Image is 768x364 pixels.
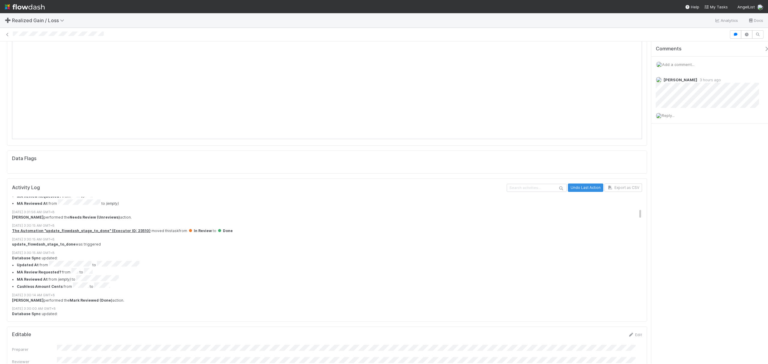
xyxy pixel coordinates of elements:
span: Add a comment... [662,62,694,67]
span: Reply... [662,113,675,118]
div: [DATE] 3:30:15 AM GMT+8 [12,223,648,228]
em: (empty) [58,277,71,282]
div: [DATE] 3:30:15 AM GMT+8 [12,250,648,255]
span: 3 hours ago [697,78,721,82]
strong: Database Sync [12,256,41,260]
span: Done [217,228,233,233]
div: [DATE] 3:30:00 AM GMT+8 [12,306,648,311]
strong: MA Review Requested? [17,270,61,275]
strong: Updated At [17,263,39,267]
button: Undo Last Action [568,183,603,192]
a: Edit [628,332,642,337]
strong: Needs Review (Unreviews) [70,215,120,219]
img: avatar_04ed6c9e-3b93-401c-8c3a-8fad1b1fc72c.png [656,77,662,83]
div: updated: [12,311,648,331]
div: [DATE] 3:30:14 AM GMT+8 [12,293,648,298]
strong: MA Reviewed At [17,277,48,282]
span: AngelList [737,4,755,9]
h5: Activity Log [12,185,505,191]
div: [DATE] 3:30:15 AM GMT+8 [12,237,648,242]
div: moved this task from to [12,228,648,234]
div: Help [685,4,699,10]
a: The Automation "update_flowdash_stage_to_done" (Executor ID: 23510) [12,228,151,233]
h5: Editable [12,332,31,338]
span: In Review [188,228,212,233]
li: from to [17,268,648,275]
img: logo-inverted-e16ddd16eac7371096b0.svg [5,2,45,12]
div: performed the action. [12,215,648,220]
strong: update_flowdash_stage_to_done [12,242,76,246]
strong: Database Sync [12,312,41,316]
h5: Data Flags [12,156,37,162]
li: from to [17,261,648,268]
em: (empty) [106,201,119,206]
span: Realized Gain / Loss [12,17,67,23]
strong: Mark Reviewed (Done) [70,298,112,303]
a: My Tasks [704,4,728,10]
strong: [PERSON_NAME] [12,298,43,303]
strong: MA Reviewed At [17,201,48,206]
button: Export as CSV [604,183,642,192]
strong: [PERSON_NAME] [12,215,43,219]
div: Preparer [12,346,57,352]
span: [PERSON_NAME] [664,77,697,82]
div: [DATE] 3:31:56 AM GMT+8 [12,210,648,215]
li: from to [17,199,648,207]
img: avatar_bc42736a-3f00-4d10-a11d-d22e63cdc729.png [656,61,662,67]
span: ➕ [5,18,11,23]
div: updated: [12,187,648,207]
div: performed the action. [12,298,648,303]
strong: Cashless Amount Cents [17,284,63,289]
img: avatar_bc42736a-3f00-4d10-a11d-d22e63cdc729.png [656,113,662,119]
input: Search activities... [507,184,567,192]
span: My Tasks [704,4,728,9]
a: Docs [748,17,763,24]
li: from to [17,275,648,282]
span: Comments [656,46,682,52]
a: Analytics [715,17,738,24]
img: avatar_bc42736a-3f00-4d10-a11d-d22e63cdc729.png [757,4,763,10]
div: updated: [12,255,648,290]
div: was triggered [12,242,648,247]
li: from to [17,282,648,290]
